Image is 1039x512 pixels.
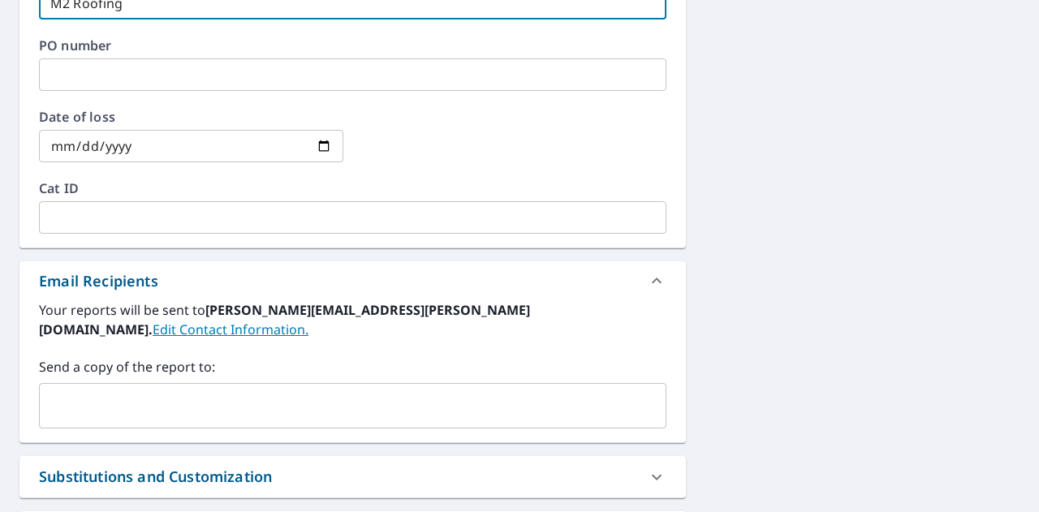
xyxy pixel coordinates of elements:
[19,456,686,497] div: Substitutions and Customization
[39,270,158,292] div: Email Recipients
[19,261,686,300] div: Email Recipients
[39,301,530,338] b: [PERSON_NAME][EMAIL_ADDRESS][PERSON_NAME][DOMAIN_NAME].
[153,321,308,338] a: EditContactInfo
[39,39,666,52] label: PO number
[39,466,272,488] div: Substitutions and Customization
[39,357,666,376] label: Send a copy of the report to:
[39,182,666,195] label: Cat ID
[39,300,666,339] label: Your reports will be sent to
[39,110,343,123] label: Date of loss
